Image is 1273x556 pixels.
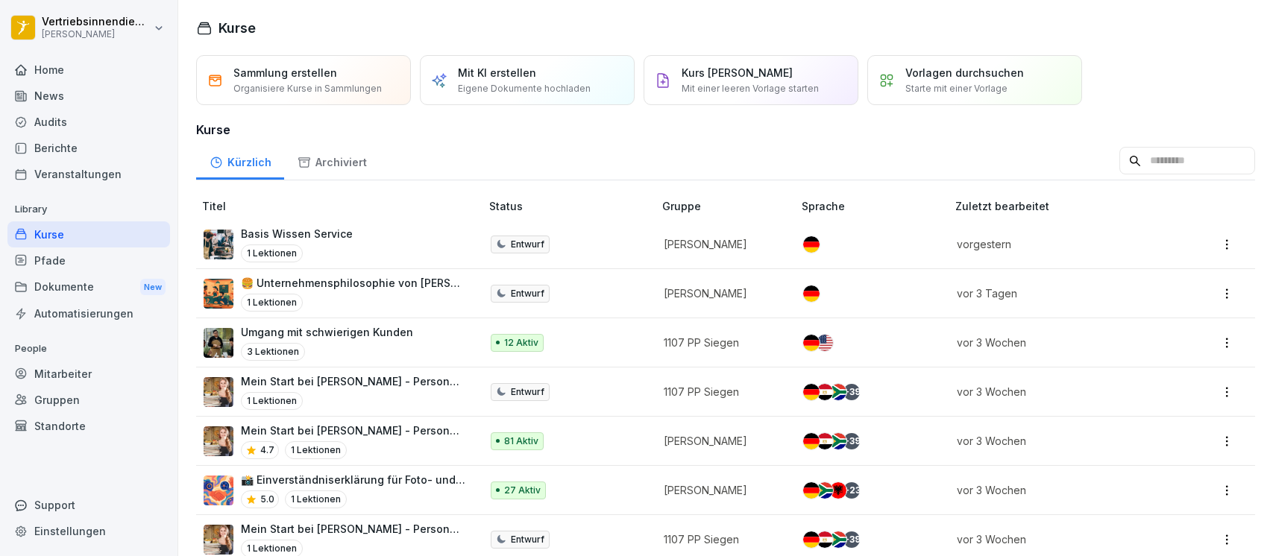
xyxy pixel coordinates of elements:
p: Mein Start bei [PERSON_NAME] - Personalfragebogen [241,423,465,438]
p: Mit KI erstellen [458,65,536,80]
p: vor 3 Wochen [957,433,1160,449]
p: Basis Wissen Service [241,226,353,241]
p: Vorlagen durchsuchen [905,65,1024,80]
img: aaay8cu0h1hwaqqp9269xjan.png [204,377,233,407]
img: za.svg [817,482,833,499]
a: Gruppen [7,387,170,413]
p: Entwurf [511,287,544,300]
img: de.svg [803,335,820,351]
div: Dokumente [7,274,170,301]
p: Umgang mit schwierigen Kunden [241,324,413,340]
p: 3 Lektionen [241,343,305,361]
img: eg.svg [817,384,833,400]
img: za.svg [830,531,846,548]
a: Kurse [7,221,170,247]
p: [PERSON_NAME] [664,433,778,449]
img: us.svg [817,335,833,351]
p: Mein Start bei [PERSON_NAME] - Personalfragebogen [241,373,465,389]
img: al.svg [830,482,846,499]
p: Sammlung erstellen [233,65,337,80]
img: kmlaa60hhy6rj8umu5j2s6g8.png [204,476,233,505]
p: Organisiere Kurse in Sammlungen [233,82,382,95]
p: Library [7,198,170,221]
img: za.svg [830,384,846,400]
p: [PERSON_NAME] [42,29,151,40]
p: vorgestern [957,236,1160,252]
p: Entwurf [511,238,544,251]
a: Audits [7,109,170,135]
p: 1 Lektionen [241,392,303,410]
p: vor 3 Tagen [957,285,1160,301]
img: de.svg [803,433,820,449]
p: Eigene Dokumente hochladen [458,82,591,95]
p: [PERSON_NAME] [664,482,778,498]
img: q0jl4bd5xju9p4hrjzcacmjx.png [204,230,233,259]
p: Gruppe [662,198,796,214]
p: Zuletzt bearbeitet [955,198,1178,214]
img: de.svg [803,531,820,548]
p: 81 Aktiv [504,435,538,448]
a: Berichte [7,135,170,161]
img: aaay8cu0h1hwaqqp9269xjan.png [204,525,233,555]
p: 1 Lektionen [241,294,303,312]
a: Einstellungen [7,518,170,544]
p: 27 Aktiv [504,484,541,497]
p: 1 Lektionen [285,490,347,508]
p: 12 Aktiv [504,336,538,350]
img: de.svg [803,384,820,400]
a: Veranstaltungen [7,161,170,187]
a: Pfade [7,247,170,274]
img: de.svg [803,482,820,499]
p: People [7,337,170,361]
img: piso4cs045sdgh18p3b5ocgn.png [204,279,233,309]
p: 1107 PP Siegen [664,335,778,350]
a: News [7,83,170,109]
div: + 39 [843,384,860,400]
a: Standorte [7,413,170,439]
div: New [140,279,166,296]
p: Vertriebsinnendienst [42,16,151,28]
h1: Kurse [219,18,256,38]
p: Status [489,198,656,214]
p: [PERSON_NAME] [664,236,778,252]
img: eg.svg [817,531,833,548]
a: Mitarbeiter [7,361,170,387]
p: 1107 PP Siegen [664,531,778,547]
img: de.svg [803,236,820,253]
img: ibmq16c03v2u1873hyb2ubud.png [204,328,233,358]
p: Entwurf [511,385,544,399]
a: Home [7,57,170,83]
a: DokumenteNew [7,274,170,301]
img: de.svg [803,285,820,302]
div: + 39 [843,433,860,449]
p: 🍔 Unternehmensphilosophie von [PERSON_NAME] [241,275,465,291]
p: Sprache [802,198,949,214]
p: Starte mit einer Vorlage [905,82,1008,95]
a: Automatisierungen [7,300,170,326]
p: 4.7 [260,443,274,457]
div: + 23 [843,482,860,499]
p: vor 3 Wochen [957,384,1160,399]
p: Mit einer leeren Vorlage starten [682,82,819,95]
div: Support [7,492,170,518]
img: eg.svg [817,433,833,449]
div: Archiviert [284,142,380,180]
p: Kurs [PERSON_NAME] [682,65,793,80]
p: vor 3 Wochen [957,335,1160,350]
a: Kürzlich [196,142,284,180]
p: Mein Start bei [PERSON_NAME] - Personalfragebogen [241,521,465,537]
p: Entwurf [511,533,544,546]
p: 1 Lektionen [241,244,303,262]
p: 1 Lektionen [285,441,347,459]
